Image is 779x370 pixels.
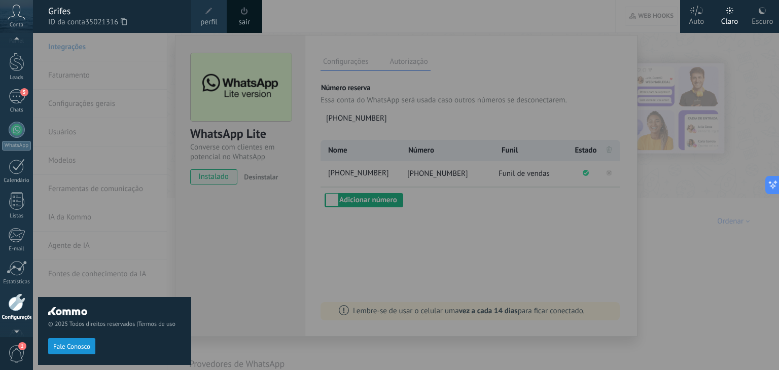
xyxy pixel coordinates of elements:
div: Leads [2,75,31,81]
div: Estatísticas [2,279,31,285]
a: Termos de uso [138,320,175,328]
span: Conta [10,22,23,28]
div: Calendário [2,177,31,184]
div: WhatsApp [2,141,31,151]
div: Configurações [2,314,31,321]
div: Grifes [48,6,181,17]
a: Fale Conosco [48,342,95,350]
div: Auto [689,7,704,33]
span: 1 [18,342,26,350]
button: Fale Conosco [48,338,95,354]
div: Claro [721,7,738,33]
span: Fale Conosco [53,343,90,350]
div: Listas [2,213,31,219]
span: 35021316 [85,17,127,28]
span: perfil [200,17,217,28]
div: Escuro [752,7,773,33]
span: 5 [20,88,28,96]
a: sair [239,17,251,28]
div: Chats [2,107,31,114]
span: ID da conta [48,17,181,28]
span: © 2025 Todos direitos reservados | [48,320,181,328]
div: E-mail [2,246,31,252]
